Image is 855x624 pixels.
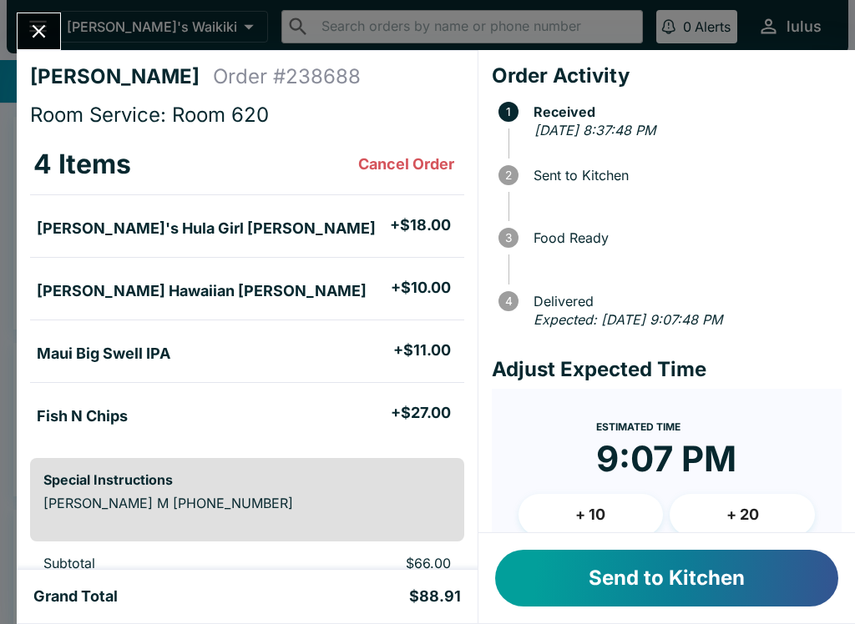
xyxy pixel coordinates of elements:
[505,169,512,182] text: 2
[525,104,842,119] span: Received
[37,219,376,239] h5: [PERSON_NAME]'s Hula Girl [PERSON_NAME]
[525,294,842,309] span: Delivered
[18,13,60,49] button: Close
[288,555,451,571] p: $66.00
[43,495,451,511] p: [PERSON_NAME] M [PHONE_NUMBER]
[393,340,451,360] h5: + $11.00
[596,420,680,433] span: Estimated Time
[409,586,461,606] h5: $88.91
[43,471,451,488] h6: Special Instructions
[33,148,131,181] h3: 4 Items
[37,406,128,426] h5: Fish N Chips
[504,294,512,308] text: 4
[30,134,464,445] table: orders table
[505,231,512,244] text: 3
[391,403,451,423] h5: + $27.00
[391,278,451,298] h5: + $10.00
[596,437,736,481] time: 9:07 PM
[534,311,722,328] em: Expected: [DATE] 9:07:48 PM
[43,555,261,571] p: Subtotal
[506,105,511,118] text: 1
[390,215,451,235] h5: + $18.00
[352,148,461,181] button: Cancel Order
[534,122,655,138] em: [DATE] 8:37:48 PM
[525,230,842,245] span: Food Ready
[525,168,842,183] span: Sent to Kitchen
[30,64,213,89] h4: [PERSON_NAME]
[519,494,664,536] button: + 10
[670,494,815,536] button: + 20
[33,586,118,606] h5: Grand Total
[492,63,842,88] h4: Order Activity
[213,64,361,89] h4: Order # 238688
[495,550,838,606] button: Send to Kitchen
[492,357,842,382] h4: Adjust Expected Time
[30,103,269,127] span: Room Service: Room 620
[37,344,170,364] h5: Maui Big Swell IPA
[37,281,367,301] h5: [PERSON_NAME] Hawaiian [PERSON_NAME]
